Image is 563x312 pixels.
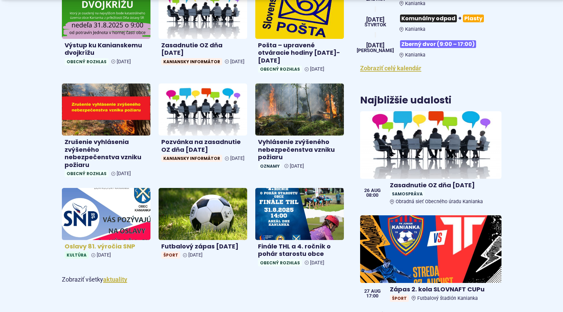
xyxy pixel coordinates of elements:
span: [DATE] [230,155,244,161]
a: Zberný dvor (9:00 – 17:00) Kanianka [DATE] [PERSON_NAME] [360,38,501,58]
span: Zberný dvor (9:00 – 17:00) [400,40,476,48]
h4: Oslavy 81. výročia SNP [65,243,148,250]
span: [PERSON_NAME] [357,48,394,53]
a: Vyhlásenie zvýšeného nebezpečenstva vzniku požiaru Oznamy [DATE] [255,83,344,172]
h4: Pošta – upravené otváracie hodiny [DATE]-[DATE] [258,42,341,65]
span: 08:00 [364,193,381,198]
span: Kultúra [65,251,89,259]
h3: Najbližšie udalosti [360,95,451,106]
span: 26 [364,188,370,193]
h4: Zrušenie vyhlásenia zvýšeného nebezpečenstva vzniku požiaru [65,138,148,169]
span: Obecný rozhlas [65,170,109,177]
p: Zobraziť všetky [62,274,344,285]
span: Samospráva [390,190,425,197]
span: [DATE] [117,171,131,176]
h4: Finále THL a 4. ročník o pohár starostu obce [258,243,341,258]
a: Zrušenie vyhlásenia zvýšeného nebezpečenstva vzniku požiaru Obecný rozhlas [DATE] [62,83,150,180]
span: [DATE] [290,163,304,169]
span: Komunálny odpad [400,15,457,22]
h4: Zasadnutie OZ dňa [DATE] [390,182,498,189]
span: aug [371,289,381,294]
span: [DATE] [188,252,203,258]
span: [DATE] [310,260,324,266]
h4: Zápas 2. kola SLOVNAFT CUPu [390,286,498,293]
span: Kaniansky informátor [161,155,222,162]
span: 27 [364,289,370,294]
h4: Pozvánka na zasadnutie OZ dňa [DATE] [161,138,244,153]
span: [DATE] [310,66,324,72]
span: Obecný rozhlas [258,66,302,73]
span: [DATE] [230,59,244,65]
a: Pozvánka na zasadnutie OZ dňa [DATE] Kaniansky informátor [DATE] [159,83,247,165]
span: Kanianka [405,52,425,58]
a: Zobraziť celý kalendár [360,65,421,72]
span: Obradná sieť Obecného úradu Kanianka [396,199,483,205]
span: štvrtok [365,23,386,27]
a: Zobraziť všetky aktuality [103,276,127,283]
span: [DATE] [117,59,131,65]
a: Zápas 2. kola SLOVNAFT CUPu ŠportFutbalový štadión Kanianka 27 aug 17:00 [360,215,501,305]
span: [DATE] [97,252,111,258]
span: Šport [161,251,180,259]
span: Oznamy [258,163,282,170]
a: Finále THL a 4. ročník o pohár starostu obce Obecný rozhlas [DATE] [255,188,344,269]
span: Plasty [463,15,484,22]
h4: Vyhlásenie zvýšeného nebezpečenstva vzniku požiaru [258,138,341,161]
span: Kanianka [405,1,425,6]
h4: Výstup ku Kanianskemu dvojkrížu [65,42,148,57]
h4: Zasadnutie OZ dňa [DATE] [161,42,244,57]
a: Komunálny odpad+Plasty Kanianka [DATE] štvrtok [360,12,501,32]
span: Kaniansky informátor [161,58,222,65]
span: Obecný rozhlas [65,58,109,65]
a: Futbalový zápas [DATE] Šport [DATE] [159,188,247,261]
span: [DATE] [365,17,386,23]
span: aug [371,188,381,193]
span: Futbalový štadión Kanianka [417,295,478,301]
a: Oslavy 81. výročia SNP Kultúra [DATE] [62,188,150,261]
span: Obecný rozhlas [258,259,302,266]
span: Šport [390,295,409,302]
a: Zasadnutie OZ dňa [DATE] SamosprávaObradná sieť Obecného úradu Kanianka 26 aug 08:00 [360,111,501,208]
span: [DATE] [357,42,394,48]
h3: + [399,12,501,25]
span: Kanianka [405,26,425,32]
span: 17:00 [364,294,381,298]
h4: Futbalový zápas [DATE] [161,243,244,250]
